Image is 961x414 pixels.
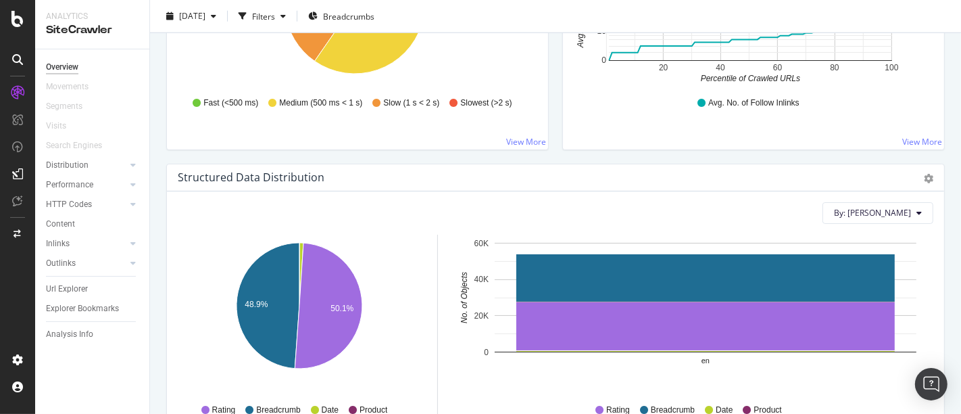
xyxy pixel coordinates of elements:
[46,282,140,296] a: Url Explorer
[46,198,92,212] div: HTTP Codes
[46,282,88,296] div: Url Explorer
[51,80,121,89] div: Domain Overview
[46,119,66,133] div: Visits
[474,239,489,248] text: 60K
[46,158,89,172] div: Distribution
[22,22,32,32] img: logo_orange.svg
[203,97,258,109] span: Fast (<500 ms)
[46,302,119,316] div: Explorer Bookmarks
[834,207,911,218] span: By: Lang
[924,174,933,183] div: gear
[383,97,439,109] span: Slow (1 s < 2 s)
[701,356,710,365] text: en
[46,217,75,231] div: Content
[506,136,546,147] a: View More
[46,178,93,192] div: Performance
[134,78,145,89] img: tab_keywords_by_traffic_grey.svg
[323,10,374,22] span: Breadcrumbs
[46,237,70,251] div: Inlinks
[708,97,799,109] span: Avg. No. of Follow Inlinks
[46,327,140,342] a: Analysis Info
[179,10,205,22] span: 2025 Sep. 26th
[161,5,222,27] button: [DATE]
[773,63,783,72] text: 60
[245,300,268,309] text: 48.9%
[830,63,839,72] text: 80
[46,22,139,38] div: SiteCrawler
[46,99,96,114] a: Segments
[601,55,606,65] text: 0
[701,73,800,83] text: Percentile of Crawled URLs
[35,35,149,46] div: Domain: [DOMAIN_NAME]
[46,60,140,74] a: Overview
[460,97,512,109] span: Slowest (>2 s)
[716,63,725,72] text: 40
[181,235,418,392] svg: A chart.
[46,237,126,251] a: Inlinks
[460,272,469,323] text: No. of Objects
[46,256,76,271] div: Outlinks
[822,202,933,224] button: By: [PERSON_NAME]
[484,348,489,357] text: 0
[252,10,275,22] div: Filters
[233,5,291,27] button: Filters
[915,368,947,400] div: Open Intercom Messenger
[38,22,66,32] div: v 4.0.25
[46,139,116,153] a: Search Engines
[46,80,102,94] a: Movements
[36,78,47,89] img: tab_domain_overview_orange.svg
[46,256,126,271] a: Outlinks
[902,136,942,147] a: View More
[46,139,102,153] div: Search Engines
[330,304,353,313] text: 50.1%
[46,11,139,22] div: Analytics
[178,170,324,184] div: Structured Data Distribution
[46,80,89,94] div: Movements
[46,217,140,231] a: Content
[46,119,80,133] a: Visits
[885,63,898,72] text: 100
[279,97,362,109] span: Medium (500 ms < 1 s)
[303,5,380,27] button: Breadcrumbs
[46,327,93,342] div: Analysis Info
[46,60,78,74] div: Overview
[474,311,489,321] text: 20K
[46,158,126,172] a: Distribution
[46,198,126,212] a: HTTP Codes
[597,26,607,36] text: 10
[22,35,32,46] img: website_grey.svg
[659,63,668,72] text: 20
[454,235,922,392] svg: A chart.
[46,178,126,192] a: Performance
[149,80,228,89] div: Keywords by Traffic
[46,302,140,316] a: Explorer Bookmarks
[46,99,82,114] div: Segments
[474,275,489,284] text: 40K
